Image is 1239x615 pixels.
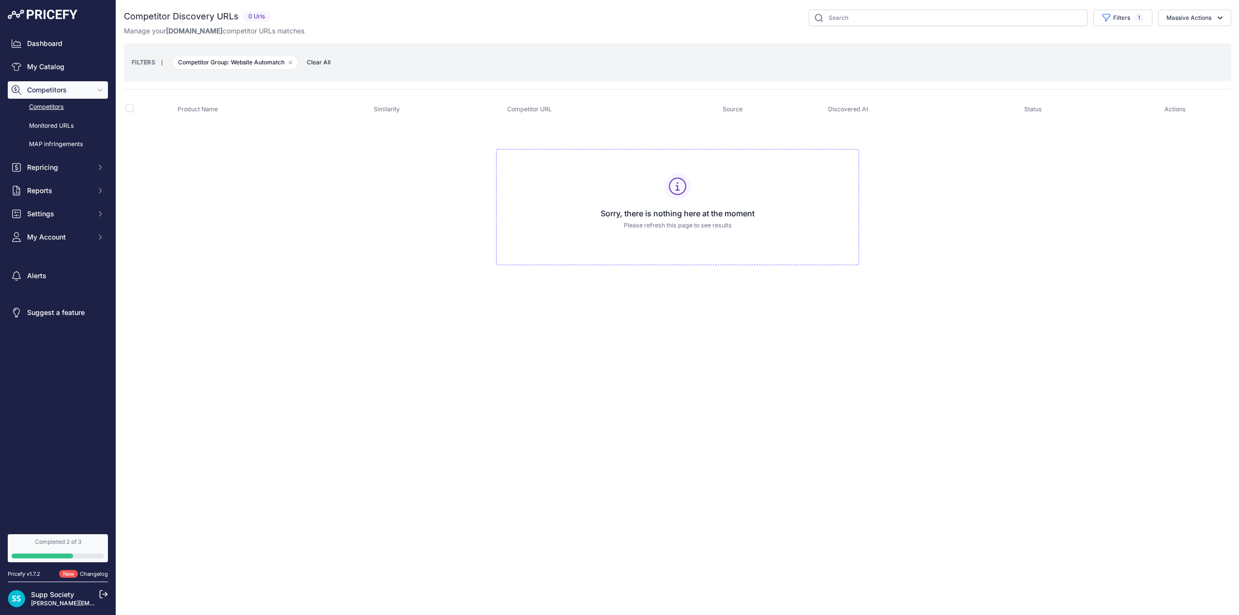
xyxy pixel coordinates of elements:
[302,58,335,67] button: Clear All
[1164,105,1186,113] span: Actions
[8,10,77,19] img: Pricefy Logo
[27,163,91,172] span: Repricing
[59,570,78,578] span: New
[31,590,74,599] a: Supp Society
[374,105,400,113] span: Similarity
[8,58,108,75] a: My Catalog
[1093,10,1152,26] button: Filters1
[8,99,108,116] a: Competitors
[242,11,271,22] span: 0 Urls
[8,35,108,523] nav: Sidebar
[124,10,239,23] h2: Competitor Discovery URLs
[8,35,108,52] a: Dashboard
[809,10,1088,26] input: Search
[1024,105,1042,113] span: Status
[8,534,108,562] a: Completed 2 of 3
[27,85,91,95] span: Competitors
[8,304,108,321] a: Suggest a feature
[178,105,218,113] span: Product Name
[507,105,552,113] span: Competitor URL
[8,182,108,199] button: Reports
[31,600,228,607] a: [PERSON_NAME][EMAIL_ADDRESS][PERSON_NAME][DOMAIN_NAME]
[8,118,108,135] a: Monitored URLs
[124,26,304,36] p: Manage your competitor URLs matches
[828,105,868,113] span: Discovered At
[8,228,108,246] button: My Account
[8,267,108,285] a: Alerts
[504,221,851,230] p: Please refresh this page to see results
[166,27,223,35] span: [DOMAIN_NAME]
[27,232,91,242] span: My Account
[12,538,104,546] div: Completed 2 of 3
[172,55,299,70] span: Competitor Group: Website Automatch
[504,208,851,219] h3: Sorry, there is nothing here at the moment
[155,60,168,65] small: |
[8,136,108,153] a: MAP infringements
[1158,10,1231,26] button: Massive Actions
[723,105,742,113] span: Source
[27,209,91,219] span: Settings
[27,186,91,195] span: Reports
[132,59,155,66] small: FILTERS
[8,570,40,578] div: Pricefy v1.7.2
[8,205,108,223] button: Settings
[8,159,108,176] button: Repricing
[8,81,108,99] button: Competitors
[1134,13,1144,23] span: 1
[80,570,108,577] a: Changelog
